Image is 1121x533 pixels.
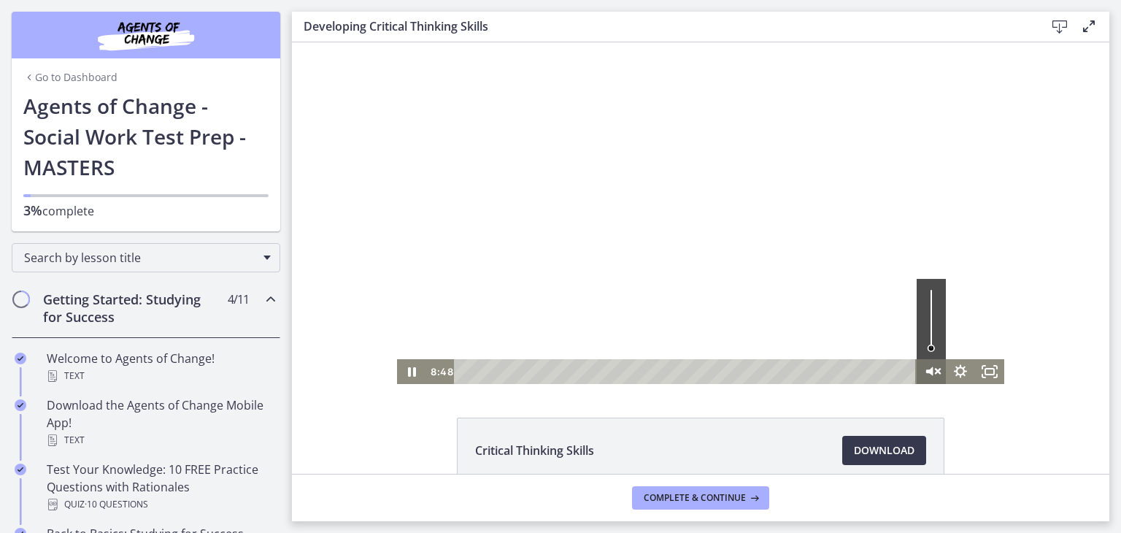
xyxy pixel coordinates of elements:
[842,436,926,465] a: Download
[632,486,769,510] button: Complete & continue
[12,243,280,272] div: Search by lesson title
[43,291,221,326] h2: Getting Started: Studying for Success
[292,42,1109,384] iframe: Video Lesson
[85,496,148,513] span: · 10 Questions
[644,492,746,504] span: Complete & continue
[23,202,42,219] span: 3%
[23,202,269,220] p: complete
[683,317,712,342] button: Fullscreen
[23,91,269,183] h1: Agents of Change - Social Work Test Prep - MASTERS
[47,396,274,449] div: Download the Agents of Change Mobile App!
[854,442,914,459] span: Download
[47,496,274,513] div: Quiz
[23,70,118,85] a: Go to Dashboard
[47,350,274,385] div: Welcome to Agents of Change!
[15,399,26,411] i: Completed
[475,442,594,459] span: Critical Thinking Skills
[47,432,274,449] div: Text
[24,250,256,266] span: Search by lesson title
[654,317,683,342] button: Show settings menu
[47,367,274,385] div: Text
[304,18,1022,35] h3: Developing Critical Thinking Skills
[228,291,249,308] span: 4 / 11
[58,18,234,53] img: Agents of Change
[15,353,26,364] i: Completed
[15,464,26,475] i: Completed
[625,237,654,317] div: Volume
[47,461,274,513] div: Test Your Knowledge: 10 FREE Practice Questions with Rationales
[625,317,654,342] button: Unmute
